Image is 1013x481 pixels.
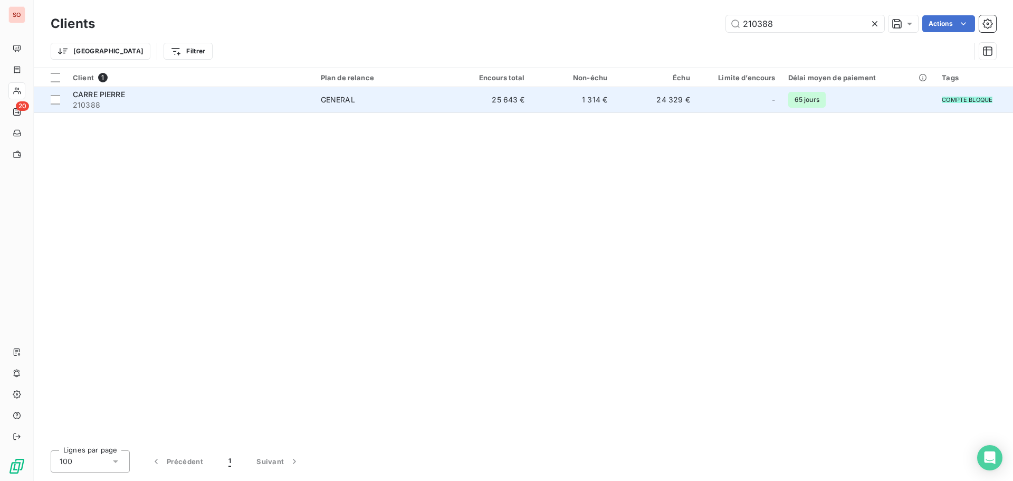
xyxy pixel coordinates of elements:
span: CARRE PIERRE [73,90,125,99]
div: Échu [620,73,690,82]
button: Actions [922,15,975,32]
div: Limite d’encours [703,73,776,82]
span: 210388 [73,100,308,110]
td: 24 329 € [614,87,696,112]
button: Suivant [244,450,312,473]
span: 65 jours [788,92,826,108]
span: 100 [60,456,72,467]
input: Rechercher [726,15,884,32]
span: 1 [98,73,108,82]
img: Logo LeanPay [8,458,25,475]
span: COMPTE BLOQUE [942,97,992,103]
button: [GEOGRAPHIC_DATA] [51,43,150,60]
td: 1 314 € [531,87,614,112]
div: GENERAL [321,95,355,105]
span: 20 [16,101,29,111]
div: Non-échu [538,73,608,82]
div: Open Intercom Messenger [977,445,1002,470]
span: Client [73,73,94,82]
div: Délai moyen de paiement [788,73,930,82]
td: 25 643 € [448,87,531,112]
div: Plan de relance [321,73,442,82]
button: Filtrer [164,43,212,60]
a: 20 [8,103,25,120]
div: Encours total [455,73,525,82]
button: Précédent [138,450,216,473]
div: SO [8,6,25,23]
div: Tags [942,73,1007,82]
span: 1 [228,456,231,467]
button: 1 [216,450,244,473]
span: - [772,95,775,105]
h3: Clients [51,14,95,33]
